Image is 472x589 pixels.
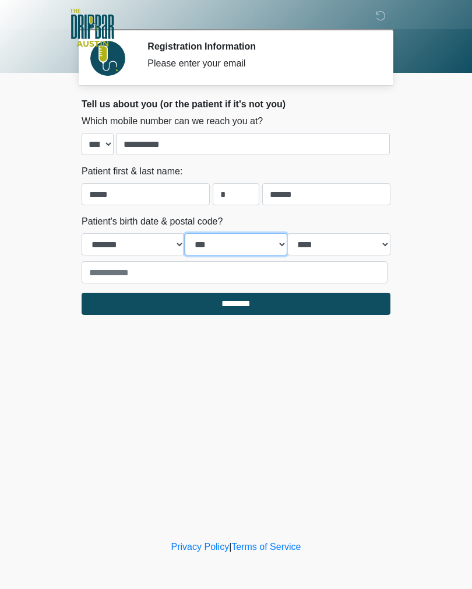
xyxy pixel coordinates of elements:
[82,215,223,229] label: Patient's birth date & postal code?
[147,57,373,71] div: Please enter your email
[171,542,230,552] a: Privacy Policy
[82,114,263,128] label: Which mobile number can we reach you at?
[90,41,125,76] img: Agent Avatar
[82,164,182,178] label: Patient first & last name:
[229,542,231,552] a: |
[70,9,114,47] img: The DRIPBaR - Austin The Domain Logo
[82,99,390,110] h2: Tell us about you (or the patient if it's not you)
[231,542,301,552] a: Terms of Service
